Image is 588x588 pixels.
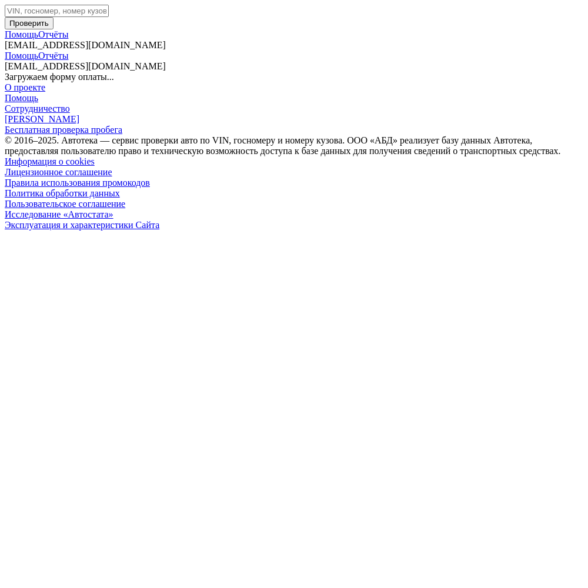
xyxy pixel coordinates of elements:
a: Сотрудничество [5,103,583,114]
div: [EMAIL_ADDRESS][DOMAIN_NAME] [5,40,583,51]
a: [PERSON_NAME] [5,114,583,125]
a: Лицензионное соглашение [5,167,583,178]
a: Помощь [5,51,38,61]
a: Пользовательское соглашение [5,199,583,209]
a: Отчёты [38,51,68,61]
a: Эксплуатация и характеристики Сайта [5,220,583,230]
span: Проверить [9,19,49,28]
div: [EMAIL_ADDRESS][DOMAIN_NAME] [5,61,583,72]
a: Информация о cookies [5,156,583,167]
a: Помощь [5,29,38,39]
div: © 2016– 2025 . Автотека — сервис проверки авто по VIN, госномеру и номеру кузова. ООО «АБД» реали... [5,135,583,156]
div: Загружаем форму оплаты... [5,72,583,82]
a: Отчёты [38,29,68,39]
button: Проверить [5,17,54,29]
a: Исследование «Автостата» [5,209,583,220]
a: Бесплатная проверка пробега [5,125,583,135]
a: Помощь [5,93,583,103]
a: Политика обработки данных [5,188,583,199]
a: Правила использования промокодов [5,178,583,188]
input: VIN, госномер, номер кузова [5,5,109,17]
a: О проекте [5,82,583,93]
